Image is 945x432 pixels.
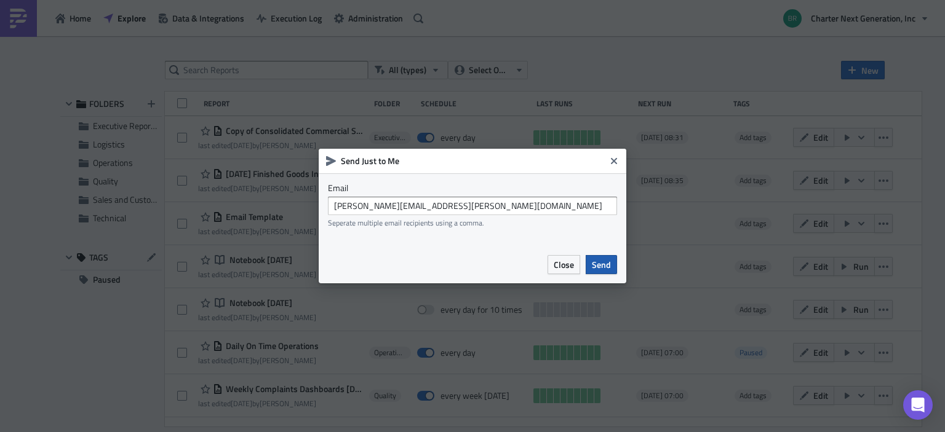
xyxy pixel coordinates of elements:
label: Email [328,183,617,194]
div: Open Intercom Messenger [903,390,933,420]
span: Close [554,258,574,271]
button: Close [605,152,623,170]
button: Send [586,255,617,274]
button: Close [548,255,580,274]
div: Seperate multiple email recipients using a comma. [328,218,617,227]
span: Send [592,258,611,271]
h6: Send Just to Me [341,155,605,167]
